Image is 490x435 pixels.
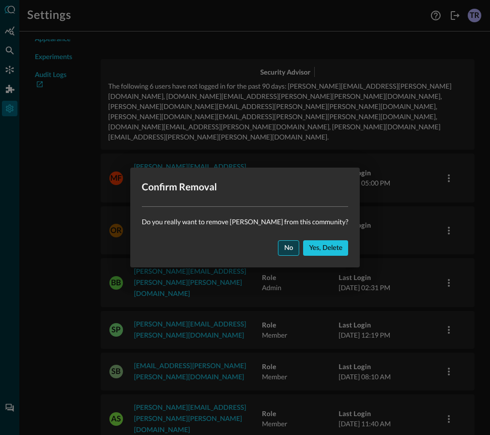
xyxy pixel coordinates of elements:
button: No [278,240,300,256]
div: Yes, delete [309,242,342,254]
h2: Confirm Removal [130,168,360,206]
div: No [284,242,293,254]
p: Do you really want to remove [PERSON_NAME] from this community? [142,217,348,227]
button: Yes, delete [303,240,348,256]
